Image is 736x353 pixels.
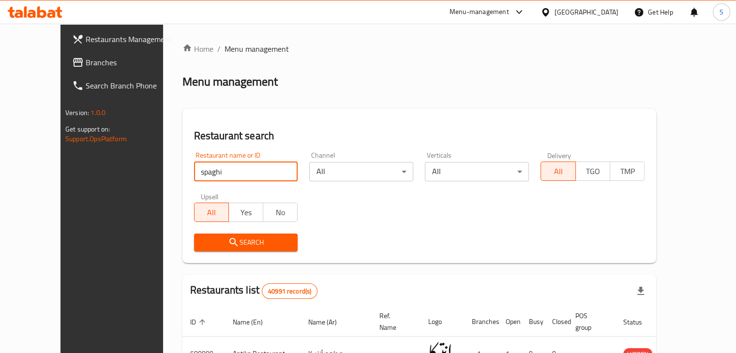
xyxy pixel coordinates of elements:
[614,164,641,178] span: TMP
[64,74,183,97] a: Search Branch Phone
[575,310,604,333] span: POS group
[545,164,571,178] span: All
[190,283,318,299] h2: Restaurants list
[217,43,221,55] li: /
[720,7,723,17] span: S
[580,164,606,178] span: TGO
[555,7,618,17] div: [GEOGRAPHIC_DATA]
[182,74,278,89] h2: Menu management
[464,307,498,337] th: Branches
[64,28,183,51] a: Restaurants Management
[228,203,263,222] button: Yes
[521,307,544,337] th: Busy
[86,33,176,45] span: Restaurants Management
[308,316,349,328] span: Name (Ar)
[421,307,464,337] th: Logo
[194,203,229,222] button: All
[182,43,213,55] a: Home
[450,6,509,18] div: Menu-management
[198,206,225,220] span: All
[547,152,571,159] label: Delivery
[379,310,409,333] span: Ref. Name
[190,316,209,328] span: ID
[65,106,89,119] span: Version:
[86,80,176,91] span: Search Branch Phone
[263,203,298,222] button: No
[90,106,105,119] span: 1.0.0
[498,307,521,337] th: Open
[65,132,127,145] a: Support.OpsPlatform
[194,234,298,251] button: Search
[194,129,645,143] h2: Restaurant search
[309,162,413,181] div: All
[541,162,575,181] button: All
[262,287,317,296] span: 40991 record(s)
[233,316,275,328] span: Name (En)
[202,236,290,249] span: Search
[64,51,183,74] a: Branches
[610,162,645,181] button: TMP
[201,193,219,200] label: Upsell
[544,307,568,337] th: Closed
[225,43,289,55] span: Menu management
[65,123,110,135] span: Get support on:
[575,162,610,181] button: TGO
[194,162,298,181] input: Search for restaurant name or ID..
[262,283,317,299] div: Total records count
[623,316,655,328] span: Status
[86,57,176,68] span: Branches
[629,279,652,303] div: Export file
[182,43,657,55] nav: breadcrumb
[425,162,529,181] div: All
[233,206,259,220] span: Yes
[267,206,294,220] span: No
